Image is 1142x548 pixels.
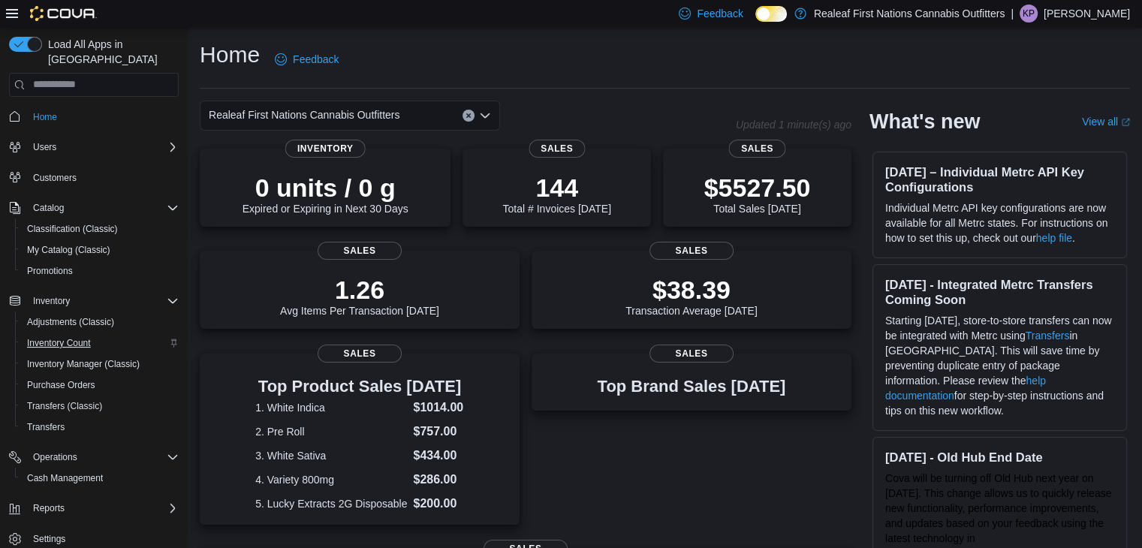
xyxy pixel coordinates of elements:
dt: 4. Variety 800mg [255,472,407,487]
button: Inventory [3,291,185,312]
span: Inventory Manager (Classic) [21,355,179,373]
a: View allExternal link [1082,116,1130,128]
a: Settings [27,530,71,548]
button: Reports [27,499,71,517]
p: | [1011,5,1014,23]
dt: 1. White Indica [255,400,407,415]
button: Operations [27,448,83,466]
button: Catalog [27,199,70,217]
h1: Home [200,40,260,70]
span: Operations [27,448,179,466]
span: Classification (Classic) [27,223,118,235]
p: $38.39 [625,275,758,305]
a: Transfers [21,418,71,436]
dd: $200.00 [413,495,463,513]
a: Classification (Classic) [21,220,124,238]
span: Sales [318,242,402,260]
button: Clear input [463,110,475,122]
a: My Catalog (Classic) [21,241,116,259]
span: Cash Management [21,469,179,487]
a: Promotions [21,262,79,280]
span: Promotions [21,262,179,280]
div: Keghan Pooyak [1020,5,1038,23]
span: Catalog [33,202,64,214]
h3: Top Product Sales [DATE] [255,378,464,396]
span: Realeaf First Nations Cannabis Outfitters [209,106,399,124]
h3: [DATE] - Integrated Metrc Transfers Coming Soon [885,277,1114,307]
span: Sales [318,345,402,363]
button: Inventory Count [15,333,185,354]
p: Updated 1 minute(s) ago [736,119,851,131]
span: Operations [33,451,77,463]
a: Purchase Orders [21,376,101,394]
span: Inventory Count [27,337,91,349]
p: [PERSON_NAME] [1044,5,1130,23]
span: Cash Management [27,472,103,484]
span: Sales [649,345,734,363]
span: Inventory Manager (Classic) [27,358,140,370]
span: Catalog [27,199,179,217]
a: Customers [27,169,83,187]
dd: $1014.00 [413,399,463,417]
div: Expired or Expiring in Next 30 Days [243,173,408,215]
a: help documentation [885,375,1046,402]
div: Transaction Average [DATE] [625,275,758,317]
button: Classification (Classic) [15,218,185,239]
dd: $757.00 [413,423,463,441]
a: Inventory Manager (Classic) [21,355,146,373]
img: Cova [30,6,97,21]
span: Purchase Orders [21,376,179,394]
button: Promotions [15,260,185,282]
span: Home [33,111,57,123]
span: Feedback [293,52,339,67]
span: Users [33,141,56,153]
a: Inventory Count [21,334,97,352]
button: Inventory Manager (Classic) [15,354,185,375]
button: Reports [3,498,185,519]
a: Feedback [269,44,345,74]
dt: 2. Pre Roll [255,424,407,439]
span: Transfers [21,418,179,436]
span: Inventory [33,295,70,307]
button: Open list of options [479,110,491,122]
span: Adjustments (Classic) [21,313,179,331]
button: Home [3,106,185,128]
p: 1.26 [280,275,439,305]
a: help file [1036,232,1072,244]
dt: 5. Lucky Extracts 2G Disposable [255,496,407,511]
h3: [DATE] - Old Hub End Date [885,450,1114,465]
a: Transfers (Classic) [21,397,108,415]
span: Dark Mode [755,22,756,23]
span: Reports [33,502,65,514]
span: Inventory Count [21,334,179,352]
p: Individual Metrc API key configurations are now available for all Metrc states. For instructions ... [885,200,1114,245]
span: KP [1023,5,1035,23]
dd: $434.00 [413,447,463,465]
p: Starting [DATE], store-to-store transfers can now be integrated with Metrc using in [GEOGRAPHIC_D... [885,313,1114,418]
input: Dark Mode [755,6,787,22]
a: Adjustments (Classic) [21,313,120,331]
span: Transfers [27,421,65,433]
span: Transfers (Classic) [21,397,179,415]
p: $5527.50 [704,173,811,203]
span: Home [27,107,179,126]
a: Home [27,108,63,126]
a: Cash Management [21,469,109,487]
span: Feedback [697,6,743,21]
p: Realeaf First Nations Cannabis Outfitters [814,5,1005,23]
button: Users [3,137,185,158]
h2: What's new [869,110,980,134]
span: Reports [27,499,179,517]
button: Purchase Orders [15,375,185,396]
span: Customers [27,168,179,187]
span: Users [27,138,179,156]
span: Adjustments (Classic) [27,316,114,328]
span: Transfers (Classic) [27,400,102,412]
button: Transfers [15,417,185,438]
button: Operations [3,447,185,468]
button: Transfers (Classic) [15,396,185,417]
span: My Catalog (Classic) [21,241,179,259]
span: Load All Apps in [GEOGRAPHIC_DATA] [42,37,179,67]
button: Customers [3,167,185,188]
span: Purchase Orders [27,379,95,391]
